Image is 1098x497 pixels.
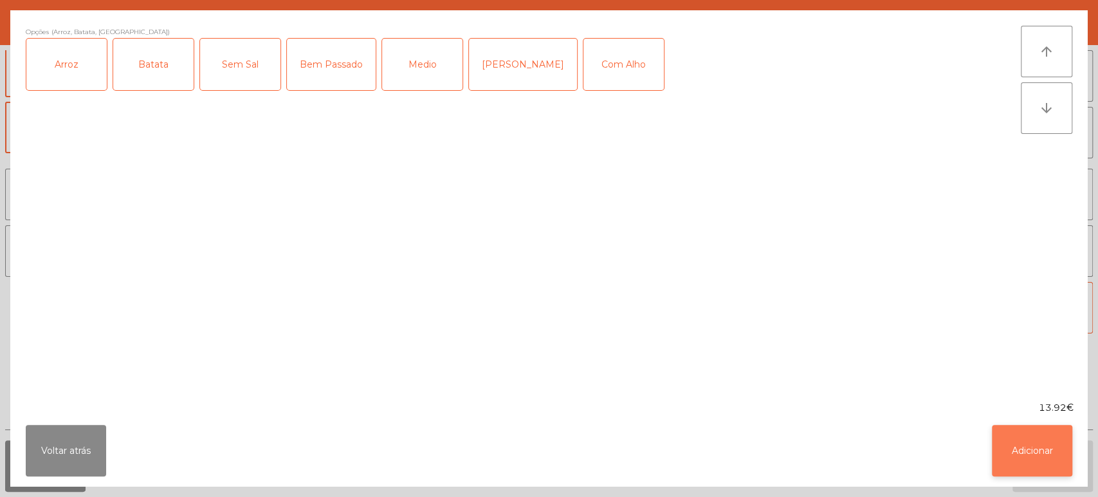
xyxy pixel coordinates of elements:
[583,39,664,90] div: Com Alho
[1039,44,1054,59] i: arrow_upward
[1021,82,1072,134] button: arrow_downward
[26,425,106,476] button: Voltar atrás
[26,26,49,38] span: Opções
[287,39,376,90] div: Bem Passado
[113,39,194,90] div: Batata
[992,425,1072,476] button: Adicionar
[469,39,577,90] div: [PERSON_NAME]
[51,26,170,38] span: (Arroz, Batata, [GEOGRAPHIC_DATA])
[1039,100,1054,116] i: arrow_downward
[26,39,107,90] div: Arroz
[10,401,1088,415] div: 13.92€
[382,39,462,90] div: Medio
[1021,26,1072,77] button: arrow_upward
[200,39,280,90] div: Sem Sal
